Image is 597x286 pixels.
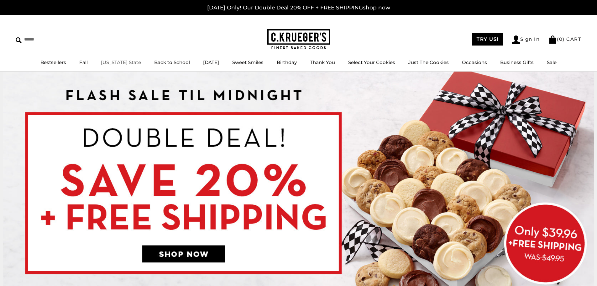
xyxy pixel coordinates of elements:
[559,36,563,42] span: 0
[472,33,503,46] a: TRY US!
[500,59,534,65] a: Business Gifts
[203,59,219,65] a: [DATE]
[348,59,395,65] a: Select Your Cookies
[154,59,190,65] a: Back to School
[548,36,581,42] a: (0) CART
[512,35,540,44] a: Sign In
[310,59,335,65] a: Thank You
[512,35,520,44] img: Account
[79,59,88,65] a: Fall
[232,59,264,65] a: Sweet Smiles
[462,59,487,65] a: Occasions
[207,4,390,11] a: [DATE] Only! Our Double Deal 20% OFF + FREE SHIPPINGshop now
[40,59,66,65] a: Bestsellers
[16,35,90,44] input: Search
[5,262,65,281] iframe: Sign Up via Text for Offers
[363,4,390,11] span: shop now
[267,29,330,50] img: C.KRUEGER'S
[408,59,449,65] a: Just The Cookies
[548,35,557,44] img: Bag
[101,59,141,65] a: [US_STATE] State
[547,59,557,65] a: Sale
[16,37,22,43] img: Search
[277,59,297,65] a: Birthday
